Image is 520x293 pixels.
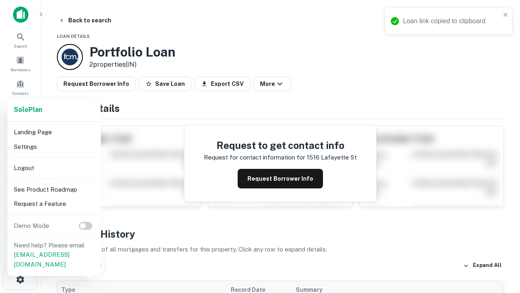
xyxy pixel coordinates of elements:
[11,125,97,140] li: Landing Page
[11,197,97,211] li: Request a Feature
[14,251,69,268] a: [EMAIL_ADDRESS][DOMAIN_NAME]
[11,140,97,154] li: Settings
[14,106,42,114] strong: Solo Plan
[403,16,500,26] div: Loan link copied to clipboard
[479,228,520,267] iframe: Chat Widget
[11,182,97,197] li: See Product Roadmap
[11,221,52,231] p: Demo Mode
[14,241,94,269] p: Need help? Please email
[503,11,509,19] button: close
[11,161,97,175] li: Logout
[14,105,42,115] a: SoloPlan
